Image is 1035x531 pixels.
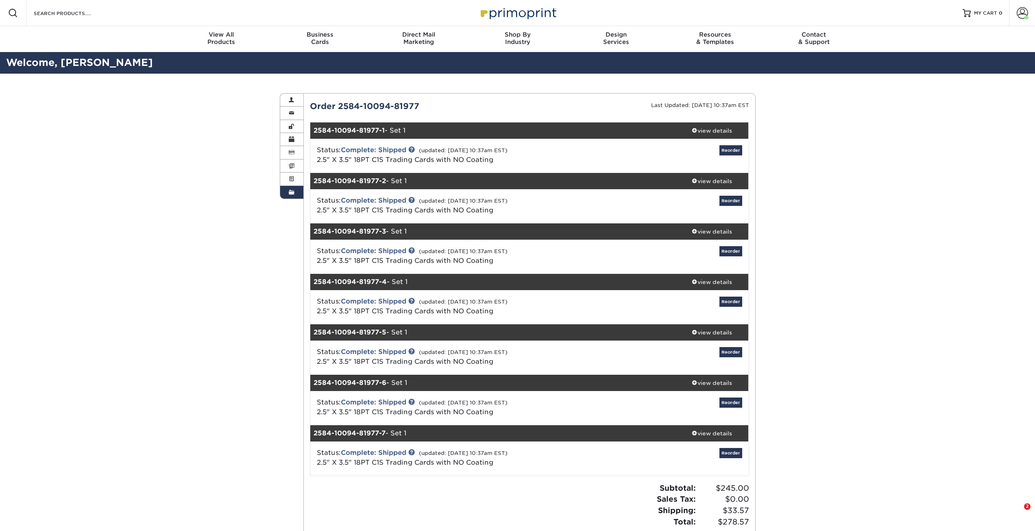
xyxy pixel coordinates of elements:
[314,328,386,336] strong: 2584-10094-81977-5
[314,278,387,286] strong: 2584-10094-81977-4
[314,429,386,437] strong: 2584-10094-81977-7
[698,516,749,528] span: $278.57
[719,196,742,206] a: Reorder
[468,31,567,46] div: Industry
[33,8,112,18] input: SEARCH PRODUCTS.....
[317,358,493,365] a: 2.5" X 3.5" 18PT C1S Trading Cards with NO Coating
[270,31,369,46] div: Cards
[1007,503,1027,523] iframe: Intercom live chat
[419,349,508,355] small: (updated: [DATE] 10:37am EST)
[1024,503,1031,510] span: 2
[698,483,749,494] span: $245.00
[765,31,863,46] div: & Support
[311,297,602,316] div: Status:
[660,483,696,492] strong: Subtotal:
[567,31,666,46] div: Services
[719,448,742,458] a: Reorder
[341,247,406,255] a: Complete: Shipped
[311,246,602,266] div: Status:
[419,450,508,456] small: (updated: [DATE] 10:37am EST)
[675,173,749,189] a: view details
[719,246,742,256] a: Reorder
[419,248,508,254] small: (updated: [DATE] 10:37am EST)
[304,100,529,112] div: Order 2584-10094-81977
[675,177,749,185] div: view details
[311,145,602,165] div: Status:
[974,10,997,17] span: MY CART
[310,122,675,139] div: - Set 1
[675,227,749,236] div: view details
[675,379,749,387] div: view details
[341,146,406,154] a: Complete: Shipped
[675,127,749,135] div: view details
[314,379,386,387] strong: 2584-10094-81977-6
[719,145,742,155] a: Reorder
[314,177,386,185] strong: 2584-10094-81977-2
[172,31,271,46] div: Products
[172,26,271,52] a: View AllProducts
[419,400,508,406] small: (updated: [DATE] 10:37am EST)
[317,257,493,264] a: 2.5" X 3.5" 18PT C1S Trading Cards with NO Coating
[666,31,765,46] div: & Templates
[369,31,468,38] span: Direct Mail
[341,398,406,406] a: Complete: Shipped
[314,227,386,235] strong: 2584-10094-81977-3
[468,26,567,52] a: Shop ByIndustry
[719,398,742,408] a: Reorder
[369,31,468,46] div: Marketing
[675,425,749,441] a: view details
[666,31,765,38] span: Resources
[419,147,508,153] small: (updated: [DATE] 10:37am EST)
[567,26,666,52] a: DesignServices
[765,26,863,52] a: Contact& Support
[675,223,749,240] a: view details
[341,197,406,204] a: Complete: Shipped
[369,26,468,52] a: Direct MailMarketing
[719,347,742,357] a: Reorder
[675,328,749,337] div: view details
[341,348,406,356] a: Complete: Shipped
[698,494,749,505] span: $0.00
[172,31,271,38] span: View All
[311,196,602,215] div: Status:
[310,425,675,441] div: - Set 1
[341,297,406,305] a: Complete: Shipped
[317,459,493,466] a: 2.5" X 3.5" 18PT C1S Trading Cards with NO Coating
[317,156,493,164] a: 2.5" X 3.5" 18PT C1S Trading Cards with NO Coating
[765,31,863,38] span: Contact
[310,223,675,240] div: - Set 1
[651,102,749,108] small: Last Updated: [DATE] 10:37am EST
[658,506,696,515] strong: Shipping:
[270,31,369,38] span: Business
[675,429,749,437] div: view details
[311,448,602,468] div: Status:
[317,307,493,315] a: 2.5" X 3.5" 18PT C1S Trading Cards with NO Coating
[341,449,406,457] a: Complete: Shipped
[310,274,675,290] div: - Set 1
[419,198,508,204] small: (updated: [DATE] 10:37am EST)
[673,517,696,526] strong: Total:
[310,173,675,189] div: - Set 1
[317,408,493,416] a: 2.5" X 3.5" 18PT C1S Trading Cards with NO Coating
[675,278,749,286] div: view details
[419,299,508,305] small: (updated: [DATE] 10:37am EST)
[311,347,602,367] div: Status:
[675,122,749,139] a: view details
[698,505,749,516] span: $33.57
[675,324,749,341] a: view details
[270,26,369,52] a: BusinessCards
[468,31,567,38] span: Shop By
[311,398,602,417] div: Status:
[310,375,675,391] div: - Set 1
[675,274,749,290] a: view details
[675,375,749,391] a: view details
[477,4,558,22] img: Primoprint
[657,494,696,503] strong: Sales Tax:
[666,26,765,52] a: Resources& Templates
[999,10,1002,16] span: 0
[567,31,666,38] span: Design
[317,206,493,214] a: 2.5" X 3.5" 18PT C1S Trading Cards with NO Coating
[719,297,742,307] a: Reorder
[310,324,675,341] div: - Set 1
[314,127,385,134] strong: 2584-10094-81977-1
